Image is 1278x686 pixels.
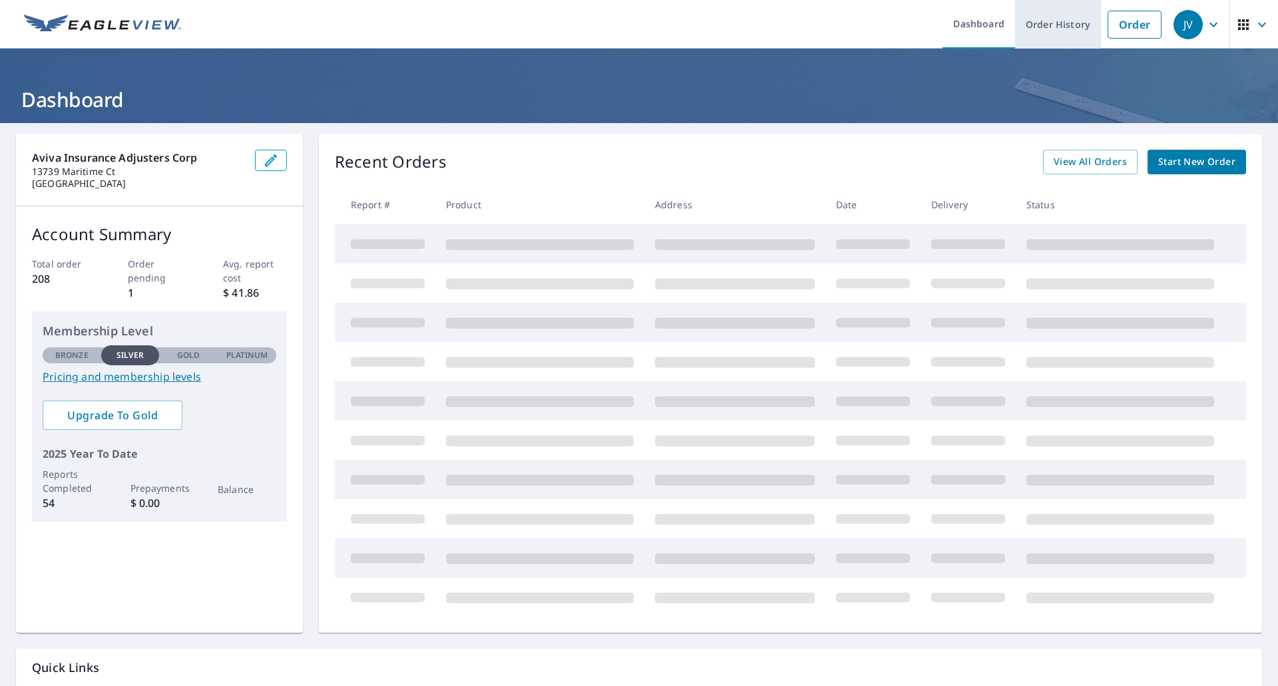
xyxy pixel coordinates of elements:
[130,481,189,495] p: Prepayments
[1148,150,1246,174] a: Start New Order
[53,408,172,423] span: Upgrade To Gold
[1158,154,1235,170] span: Start New Order
[24,15,181,35] img: EV Logo
[1108,11,1162,39] a: Order
[130,495,189,511] p: $ 0.00
[1043,150,1138,174] a: View All Orders
[218,482,276,496] p: Balance
[43,495,101,511] p: 54
[128,257,192,285] p: Order pending
[644,185,825,224] th: Address
[32,257,96,271] p: Total order
[825,185,921,224] th: Date
[32,271,96,287] p: 208
[1173,10,1203,39] div: JV
[32,178,244,190] p: [GEOGRAPHIC_DATA]
[335,185,435,224] th: Report #
[223,285,287,301] p: $ 41.86
[435,185,644,224] th: Product
[32,166,244,178] p: 13739 Maritime Ct
[32,222,287,246] p: Account Summary
[223,257,287,285] p: Avg. report cost
[32,150,244,166] p: Aviva Insurance Adjusters Corp
[43,322,276,340] p: Membership Level
[1054,154,1127,170] span: View All Orders
[921,185,1016,224] th: Delivery
[335,150,447,174] p: Recent Orders
[43,467,101,495] p: Reports Completed
[177,349,200,361] p: Gold
[116,349,144,361] p: Silver
[128,285,192,301] p: 1
[55,349,89,361] p: Bronze
[43,446,276,462] p: 2025 Year To Date
[43,369,276,385] a: Pricing and membership levels
[1016,185,1225,224] th: Status
[32,659,1246,676] p: Quick Links
[16,86,1262,113] h1: Dashboard
[226,349,268,361] p: Platinum
[43,401,182,430] a: Upgrade To Gold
